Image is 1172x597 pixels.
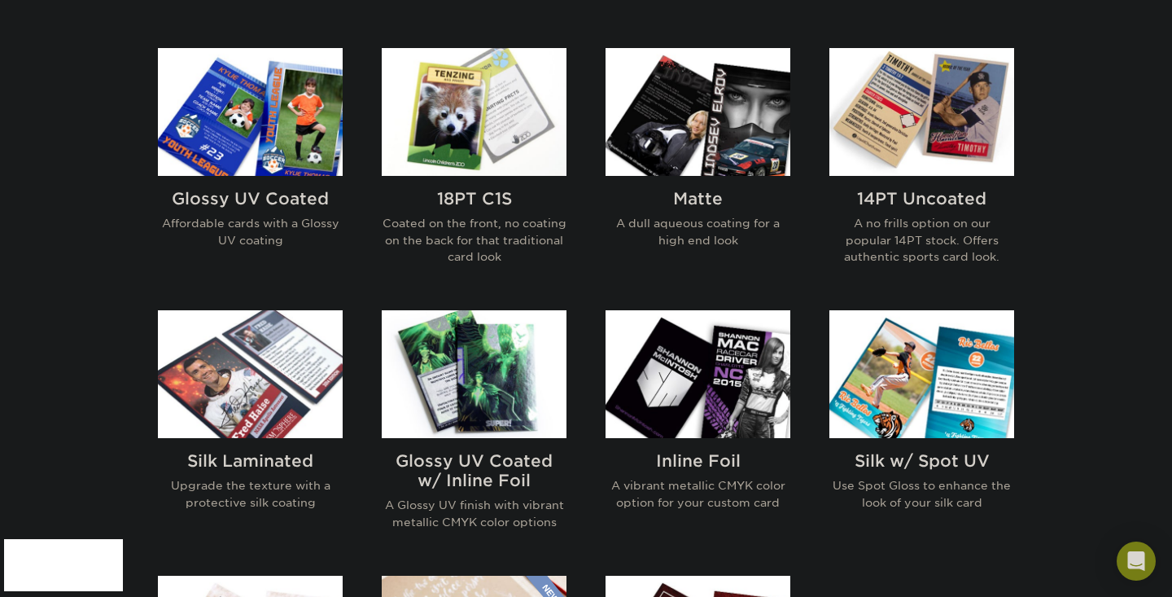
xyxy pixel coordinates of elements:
[829,310,1014,556] a: Silk w/ Spot UV Trading Cards Silk w/ Spot UV Use Spot Gloss to enhance the look of your silk card
[382,215,566,265] p: Coated on the front, no coating on the back for that traditional card look
[606,310,790,556] a: Inline Foil Trading Cards Inline Foil A vibrant metallic CMYK color option for your custom card
[158,310,343,556] a: Silk Laminated Trading Cards Silk Laminated Upgrade the texture with a protective silk coating
[606,48,790,176] img: Matte Trading Cards
[382,48,566,291] a: 18PT C1S Trading Cards 18PT C1S Coated on the front, no coating on the back for that traditional ...
[158,48,343,291] a: Glossy UV Coated Trading Cards Glossy UV Coated Affordable cards with a Glossy UV coating
[606,310,790,438] img: Inline Foil Trading Cards
[829,310,1014,438] img: Silk w/ Spot UV Trading Cards
[606,215,790,248] p: A dull aqueous coating for a high end look
[382,310,566,556] a: Glossy UV Coated w/ Inline Foil Trading Cards Glossy UV Coated w/ Inline Foil A Glossy UV finish ...
[382,497,566,530] p: A Glossy UV finish with vibrant metallic CMYK color options
[382,310,566,438] img: Glossy UV Coated w/ Inline Foil Trading Cards
[606,477,790,511] p: A vibrant metallic CMYK color option for your custom card
[382,189,566,209] h2: 18PT C1S
[158,215,343,248] p: Affordable cards with a Glossy UV coating
[829,48,1014,291] a: 14PT Uncoated Trading Cards 14PT Uncoated A no frills option on our popular 14PT stock. Offers au...
[158,189,343,209] h2: Glossy UV Coated
[158,48,343,176] img: Glossy UV Coated Trading Cards
[1117,542,1156,581] div: Open Intercom Messenger
[829,451,1014,471] h2: Silk w/ Spot UV
[829,189,1014,209] h2: 14PT Uncoated
[606,189,790,209] h2: Matte
[829,215,1014,265] p: A no frills option on our popular 14PT stock. Offers authentic sports card look.
[829,48,1014,176] img: 14PT Uncoated Trading Cards
[158,310,343,438] img: Silk Laminated Trading Cards
[606,451,790,471] h2: Inline Foil
[382,48,566,176] img: 18PT C1S Trading Cards
[829,477,1014,511] p: Use Spot Gloss to enhance the look of your silk card
[158,477,343,511] p: Upgrade the texture with a protective silk coating
[158,451,343,471] h2: Silk Laminated
[382,451,566,490] h2: Glossy UV Coated w/ Inline Foil
[606,48,790,291] a: Matte Trading Cards Matte A dull aqueous coating for a high end look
